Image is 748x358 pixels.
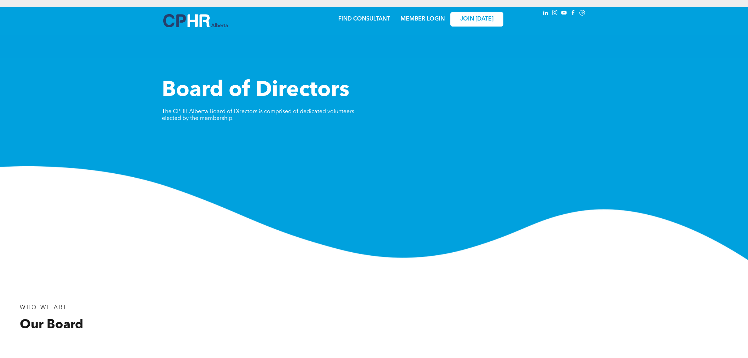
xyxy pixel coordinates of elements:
[20,305,68,311] span: WHO WE ARE
[450,12,503,27] a: JOIN [DATE]
[560,9,568,18] a: youtube
[20,319,83,331] span: Our Board
[163,14,228,27] img: A blue and white logo for cp alberta
[460,16,493,23] span: JOIN [DATE]
[542,9,549,18] a: linkedin
[338,16,390,22] a: FIND CONSULTANT
[162,109,354,121] span: The CPHR Alberta Board of Directors is comprised of dedicated volunteers elected by the membership.
[551,9,559,18] a: instagram
[401,16,445,22] a: MEMBER LOGIN
[162,80,349,101] span: Board of Directors
[569,9,577,18] a: facebook
[578,9,586,18] a: Social network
